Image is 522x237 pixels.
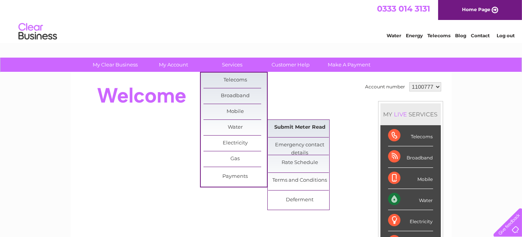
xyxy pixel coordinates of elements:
a: Make A Payment [317,58,381,72]
a: Emergency contact details [268,138,332,153]
a: Deferment [268,192,332,208]
a: Payments [203,169,267,184]
a: Submit Meter Read [268,120,332,135]
a: Services [200,58,264,72]
a: Contact [471,33,490,38]
a: My Account [142,58,205,72]
img: logo.png [18,20,57,43]
div: LIVE [393,111,409,118]
a: Telecoms [203,73,267,88]
div: Clear Business is a trading name of Verastar Limited (registered in [GEOGRAPHIC_DATA] No. 3667643... [80,4,443,37]
a: Blog [455,33,466,38]
a: Rate Schedule [268,155,332,171]
a: My Clear Business [83,58,147,72]
a: Log out [497,33,515,38]
a: Customer Help [259,58,322,72]
a: Water [387,33,401,38]
a: 0333 014 3131 [377,4,430,13]
a: Water [203,120,267,135]
a: Terms and Conditions [268,173,332,188]
div: Broadband [388,146,433,167]
div: MY SERVICES [380,103,441,125]
a: Mobile [203,104,267,119]
a: Telecoms [427,33,450,38]
td: Account number [364,80,407,93]
a: Broadband [203,88,267,104]
a: Electricity [203,136,267,151]
div: Water [388,189,433,210]
div: Telecoms [388,125,433,146]
div: Mobile [388,168,433,189]
a: Gas [203,151,267,167]
div: Electricity [388,210,433,231]
a: Energy [406,33,423,38]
